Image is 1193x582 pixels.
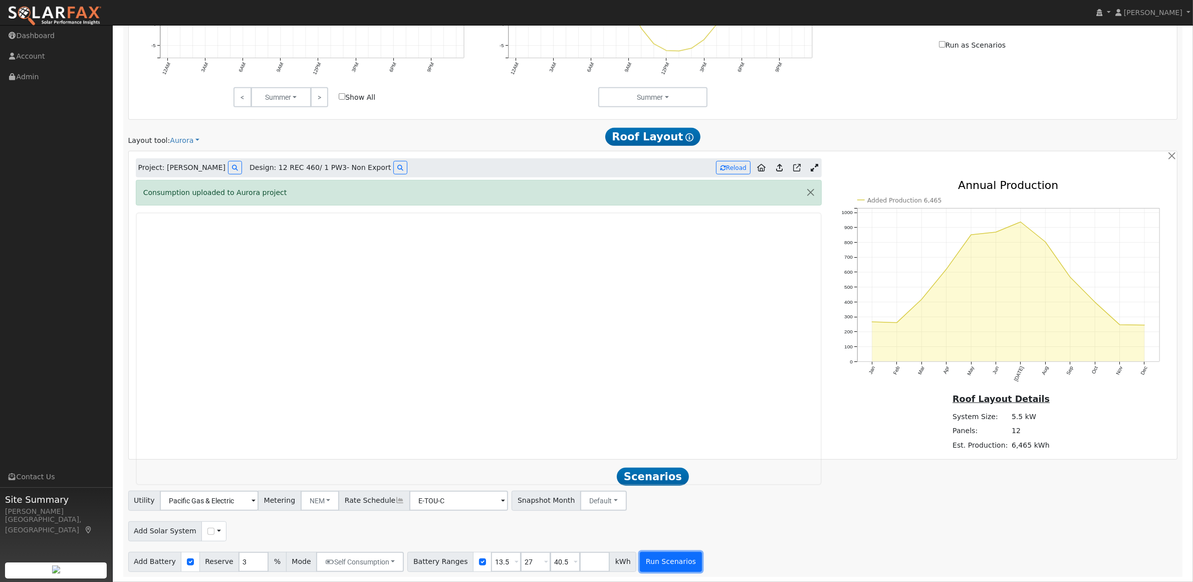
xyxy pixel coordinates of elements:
[1044,240,1048,244] circle: onclick=""
[5,493,107,506] span: Site Summary
[316,552,404,572] button: Self Consumption
[170,135,199,146] a: Aurora
[845,284,853,290] text: 500
[138,162,225,173] span: Project: [PERSON_NAME]
[510,62,520,76] text: 12AM
[737,62,746,73] text: 6PM
[959,179,1059,191] text: Annual Production
[870,320,874,324] circle: onclick=""
[1118,323,1122,327] circle: onclick=""
[1091,365,1100,375] text: Oct
[716,161,751,174] button: Reload
[1069,275,1073,279] circle: onclick=""
[237,62,247,73] text: 6AM
[286,552,317,572] span: Mode
[917,365,926,376] text: Mar
[500,22,504,27] text: -4
[128,491,161,511] span: Utility
[992,365,1001,375] text: Jun
[944,267,948,271] circle: onclick=""
[1124,9,1182,17] span: [PERSON_NAME]
[161,62,171,76] text: 12AM
[1094,300,1098,304] circle: onclick=""
[892,365,901,376] text: Feb
[939,41,945,48] input: Run as Scenarios
[920,297,924,301] circle: onclick=""
[845,329,853,334] text: 200
[652,42,656,46] circle: onclick=""
[850,359,853,364] text: 0
[895,321,899,325] circle: onclick=""
[1014,365,1025,382] text: [DATE]
[1010,438,1052,452] td: 6,465 kWh
[686,133,694,141] i: Show Help
[868,365,876,375] text: Jan
[714,23,719,27] circle: onclick=""
[407,552,473,572] span: Battery Ranges
[409,491,508,511] input: Select a Rate Schedule
[128,552,182,572] span: Add Battery
[951,410,1010,424] td: System Size:
[845,344,853,349] text: 100
[580,491,627,511] button: Default
[845,269,853,275] text: 600
[548,62,557,73] text: 3AM
[350,62,359,73] text: 3PM
[512,491,581,511] span: Snapshot Month
[84,526,93,534] a: Map
[842,210,853,215] text: 1000
[233,87,251,107] a: <
[500,43,504,48] text: -5
[772,160,787,176] a: Upload consumption to Aurora project
[845,314,853,320] text: 300
[845,299,853,305] text: 400
[807,160,822,175] a: Expand Aurora window
[598,87,708,107] button: Summer
[151,22,156,27] text: -4
[1143,323,1147,327] circle: onclick=""
[268,552,286,572] span: %
[200,62,209,73] text: 3AM
[664,49,668,53] circle: onclick=""
[845,225,853,230] text: 900
[789,160,805,176] a: Open in Aurora
[702,38,706,42] circle: onclick=""
[339,92,375,103] label: Show All
[1010,424,1052,438] td: 12
[1116,365,1124,376] text: Nov
[939,40,1006,51] label: Run as Scenarios
[160,491,259,511] input: Select a Utility
[995,230,999,234] circle: onclick=""
[845,240,853,245] text: 800
[1041,365,1050,376] text: Aug
[388,62,397,73] text: 6PM
[426,62,435,73] text: 9PM
[689,47,693,51] circle: onclick=""
[845,254,853,260] text: 700
[136,180,822,206] div: Consumption uploaded to Aurora project
[1010,410,1052,424] td: 5.5 kW
[339,93,345,100] input: Show All
[275,62,284,73] text: 9AM
[52,565,60,573] img: retrieve
[1019,220,1023,224] circle: onclick=""
[867,197,942,204] text: Added Production 6,465
[5,514,107,535] div: [GEOGRAPHIC_DATA], [GEOGRAPHIC_DATA]
[639,27,643,31] circle: onclick=""
[677,49,681,53] circle: onclick=""
[623,62,632,73] text: 9AM
[699,62,708,73] text: 3PM
[640,552,701,572] button: Run Scenarios
[1066,365,1075,376] text: Sep
[251,87,311,107] button: Summer
[753,160,770,176] a: Aurora to Home
[5,506,107,517] div: [PERSON_NAME]
[942,365,951,375] text: Apr
[151,43,156,48] text: -5
[1140,365,1149,376] text: Dec
[605,128,701,146] span: Roof Layout
[586,62,595,73] text: 6AM
[199,552,240,572] span: Reserve
[128,521,202,541] span: Add Solar System
[250,162,391,173] span: Design: 12 REC 460/ 1 PW3- Non Export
